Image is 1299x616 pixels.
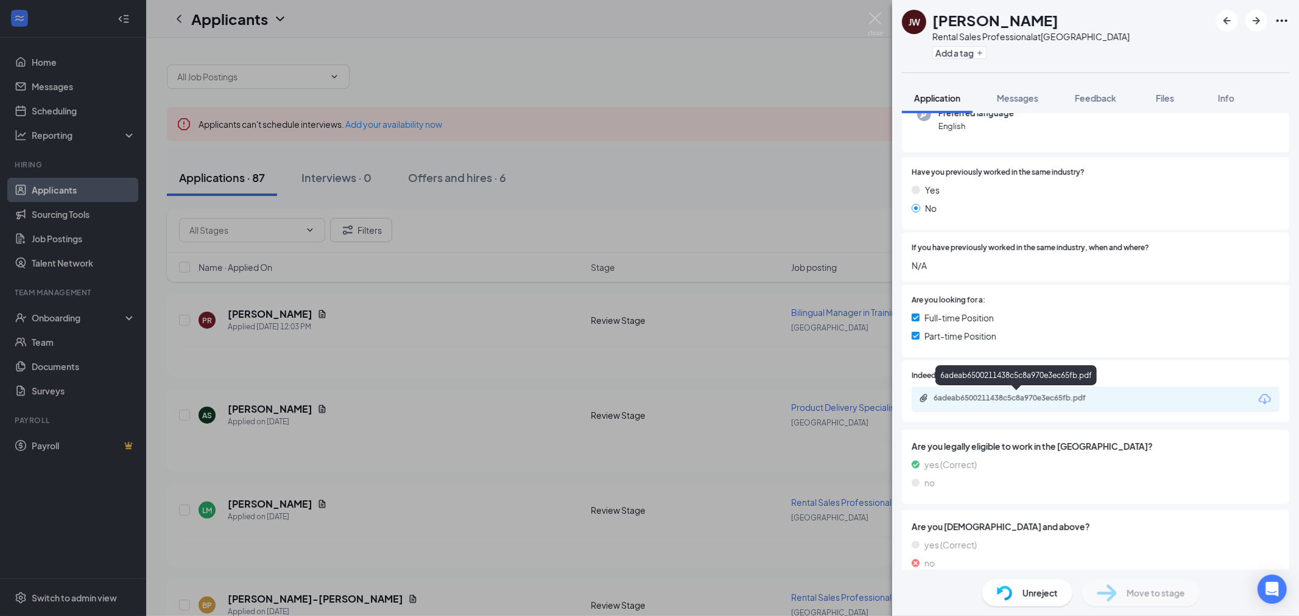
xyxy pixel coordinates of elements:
svg: Download [1258,392,1272,407]
span: If you have previously worked in the same industry, when and where? [912,242,1149,254]
span: yes (Correct) [924,458,977,471]
span: Info [1218,93,1234,103]
span: Indeed Resume [912,370,965,382]
div: Open Intercom Messenger [1258,575,1287,604]
span: Preferred language [938,107,1014,119]
svg: ArrowLeftNew [1220,13,1234,28]
span: No [925,201,937,215]
h1: [PERSON_NAME] [932,10,1058,30]
svg: Ellipses [1275,13,1289,28]
svg: Paperclip [919,393,929,403]
svg: ArrowRight [1249,13,1264,28]
button: ArrowLeftNew [1216,10,1238,32]
div: 6adeab6500211438c5c8a970e3ec65fb.pdf [935,365,1097,385]
svg: Plus [976,49,984,57]
div: JW [909,16,920,28]
span: Files [1156,93,1174,103]
span: Are you [DEMOGRAPHIC_DATA] and above? [912,520,1280,533]
span: Unreject [1023,586,1058,600]
span: Are you looking for a: [912,295,985,306]
a: Paperclip6adeab6500211438c5c8a970e3ec65fb.pdf [919,393,1116,405]
span: no [924,556,935,570]
span: English [938,120,1014,132]
span: Full-time Position [924,311,994,324]
span: Feedback [1075,93,1116,103]
div: 6adeab6500211438c5c8a970e3ec65fb.pdf [934,393,1104,403]
span: yes (Correct) [924,538,977,551]
span: Application [914,93,960,103]
div: Rental Sales Professional at [GEOGRAPHIC_DATA] [932,30,1130,43]
span: no [924,476,935,489]
span: Are you legally eligible to work in the [GEOGRAPHIC_DATA]? [912,439,1280,453]
span: Yes [925,183,940,197]
span: Move to stage [1127,586,1185,600]
span: Have you previously worked in the same industry? [912,167,1085,178]
button: PlusAdd a tag [932,46,987,59]
button: ArrowRight [1245,10,1267,32]
span: Part-time Position [924,329,996,343]
span: N/A [912,259,1280,272]
span: Messages [997,93,1038,103]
